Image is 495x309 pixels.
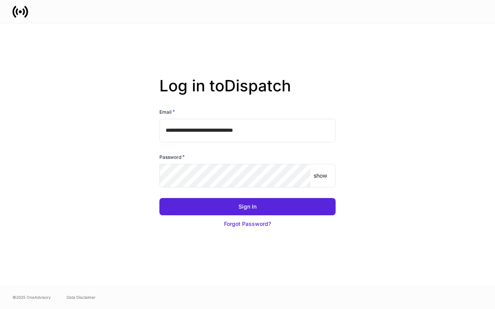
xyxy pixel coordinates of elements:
h6: Email [159,108,175,116]
div: Forgot Password? [224,220,271,228]
button: Forgot Password? [159,215,336,233]
p: show [314,172,327,180]
button: Sign In [159,198,336,215]
h2: Log in to Dispatch [159,76,336,108]
h6: Password [159,153,185,161]
a: Data Disclaimer [67,294,96,300]
span: © 2025 OneAdvisory [13,294,51,300]
div: Sign In [238,203,257,211]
